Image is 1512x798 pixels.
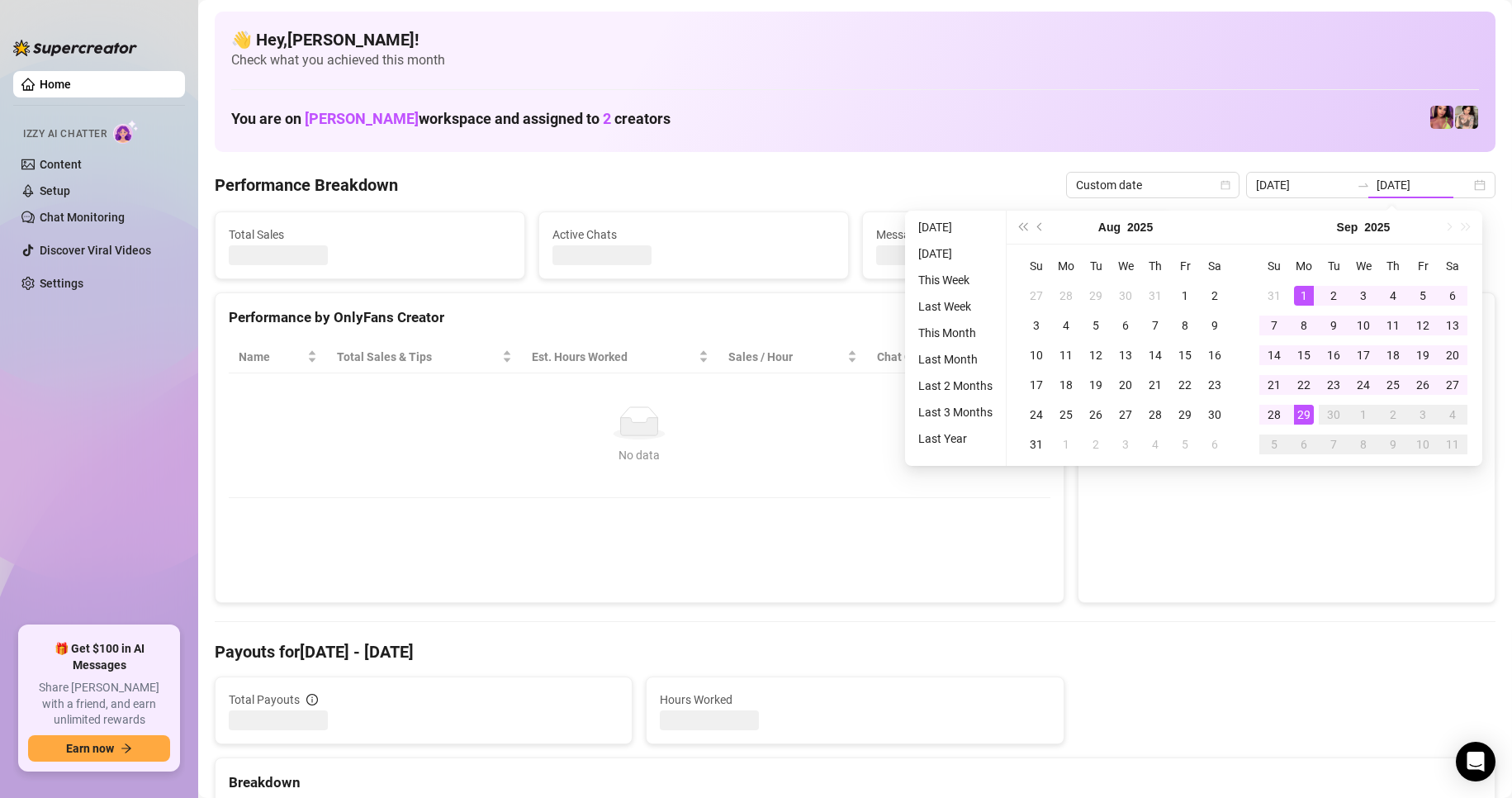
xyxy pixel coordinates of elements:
[229,226,511,244] span: Total Sales
[1357,178,1370,192] span: swap-right
[867,341,1050,373] th: Chat Conversion
[231,110,671,128] h1: You are on workspace and assigned to creators
[229,341,327,373] th: Name
[1076,173,1230,197] span: Custom date
[28,680,170,729] span: Share [PERSON_NAME] with a friend, and earn unlimited rewards
[245,446,1034,464] div: No data
[13,40,137,56] img: logo-BBDzfeDw.svg
[66,742,114,755] span: Earn now
[1455,106,1478,129] img: Jenna
[876,226,1159,244] span: Messages Sent
[215,640,1495,663] h4: Payouts for [DATE] - [DATE]
[603,110,611,127] span: 2
[552,226,835,244] span: Active Chats
[877,348,1026,366] span: Chat Conversion
[1456,742,1495,781] div: Open Intercom Messenger
[40,277,83,290] a: Settings
[1377,176,1471,194] input: End date
[1430,106,1453,129] img: GODDESS
[28,735,170,762] button: Earn nowarrow-right
[23,126,107,142] span: Izzy AI Chatter
[229,772,1481,794] div: Breakdown
[1256,176,1350,194] input: Start date
[532,348,695,366] div: Est. Hours Worked
[231,51,1479,69] span: Check what you achieved this month
[40,158,82,171] a: Content
[40,184,70,197] a: Setup
[40,78,71,91] a: Home
[718,341,867,373] th: Sales / Hour
[229,691,300,709] span: Total Payouts
[113,120,139,144] img: AI Chatter
[40,211,125,224] a: Chat Monitoring
[1221,180,1230,190] span: calendar
[306,694,318,705] span: info-circle
[231,28,1479,51] h4: 👋 Hey, [PERSON_NAME] !
[305,110,419,127] span: [PERSON_NAME]
[239,348,304,366] span: Name
[728,348,844,366] span: Sales / Hour
[1092,306,1481,329] div: Sales by OnlyFans Creator
[229,306,1050,329] div: Performance by OnlyFans Creator
[121,743,132,754] span: arrow-right
[327,341,522,373] th: Total Sales & Tips
[28,641,170,673] span: 🎁 Get $100 in AI Messages
[1357,178,1370,192] span: to
[215,173,398,197] h4: Performance Breakdown
[337,348,499,366] span: Total Sales & Tips
[660,691,1050,709] span: Hours Worked
[40,244,151,257] a: Discover Viral Videos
